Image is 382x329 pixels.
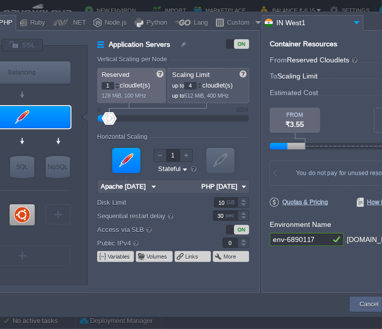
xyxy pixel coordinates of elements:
[10,156,34,178] div: SQL Databases
[10,204,35,225] div: Elastic VPS
[225,211,237,220] div: sec
[172,71,210,78] span: Scaling Limit
[270,87,318,98] span: Estimated Cost
[270,72,277,80] span: To
[27,16,45,31] div: Ruby
[45,204,70,224] div: Create New Layer
[185,253,199,261] button: Links
[97,133,150,140] div: Horizontal Scaling
[46,156,70,178] div: NoSQL
[270,112,320,118] div: FROM
[191,16,208,31] div: Lang
[270,198,329,207] span: Quotas & Pricing
[146,253,168,261] button: Volumes
[184,93,229,99] span: 512 MiB, 400 MHz
[224,16,253,31] div: Custom
[68,16,86,31] div: .NET
[102,16,127,31] div: Node.js
[102,79,163,90] p: cloudlet(s)
[97,210,199,221] label: Sequential restart delay
[102,71,129,78] span: Reserved
[277,72,318,80] span: Scaling Limit
[234,39,249,49] div: ON
[172,79,246,90] p: cloudlet(s)
[108,253,131,261] button: Variables
[360,299,378,309] button: Cancel
[286,120,304,128] span: ₹3.55
[270,56,287,64] span: From
[102,93,146,99] span: 128 MiB, 100 MHz
[98,107,101,113] div: 0
[97,56,170,63] div: Vertical Scaling per Node
[226,198,237,207] div: GB
[270,220,331,228] label: Environment Name
[10,156,34,178] div: SQL
[97,224,199,235] label: Access via SLB
[287,56,359,64] span: Reserved Cloudlets
[97,197,199,208] label: Disk Limit
[223,253,237,261] button: More
[270,40,337,48] div: Container Resources
[172,83,184,89] span: up to
[234,225,249,234] div: ON
[97,237,199,249] label: Public IPv4
[143,16,167,31] div: Python
[172,93,184,99] span: up to
[236,107,248,113] div: 1024
[46,156,70,178] div: NoSQL Databases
